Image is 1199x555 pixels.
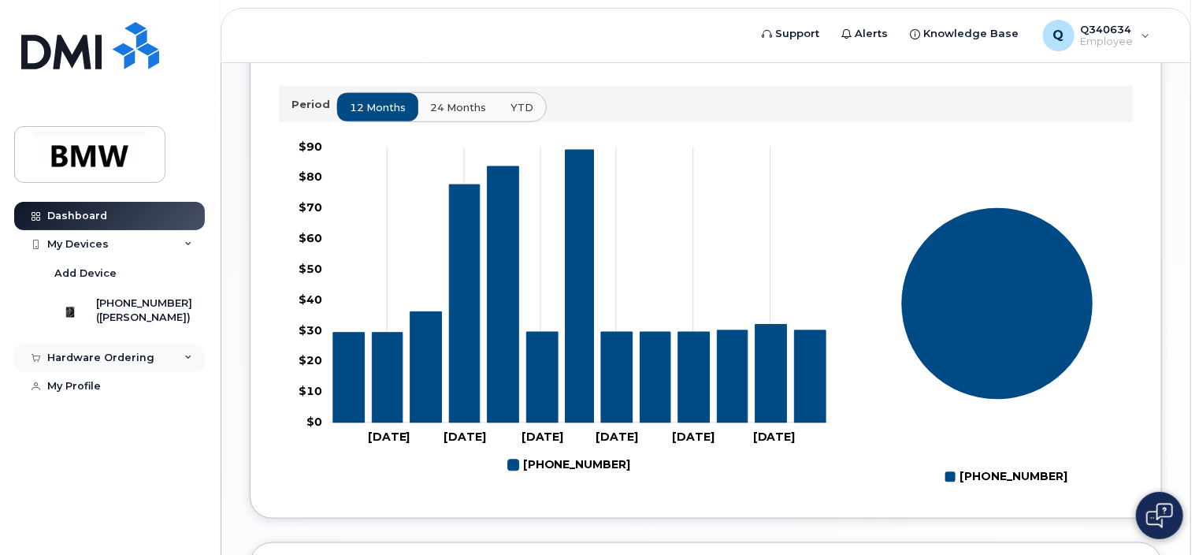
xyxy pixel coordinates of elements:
[291,97,336,112] p: Period
[856,26,889,42] span: Alerts
[508,453,631,479] g: Legend
[299,354,322,368] tspan: $20
[299,231,322,245] tspan: $60
[299,139,322,153] tspan: $90
[522,430,564,444] tspan: [DATE]
[299,292,322,307] tspan: $40
[752,18,831,50] a: Support
[299,169,322,184] tspan: $80
[945,464,1067,490] g: Legend
[299,200,322,214] tspan: $70
[510,100,533,115] span: YTD
[753,430,796,444] tspan: [DATE]
[1081,35,1134,48] span: Employee
[299,139,830,478] g: Chart
[900,207,1093,400] g: Series
[831,18,900,50] a: Alerts
[900,207,1093,490] g: Chart
[776,26,820,42] span: Support
[508,453,631,479] g: 201-312-8415
[596,430,639,444] tspan: [DATE]
[299,384,322,398] tspan: $10
[1146,503,1173,528] img: Open chat
[673,430,715,444] tspan: [DATE]
[1081,23,1134,35] span: Q340634
[306,415,322,429] tspan: $0
[333,150,826,423] g: 201-312-8415
[900,18,1030,50] a: Knowledge Base
[444,430,486,444] tspan: [DATE]
[299,323,322,337] tspan: $30
[1032,20,1161,51] div: Q340634
[367,430,410,444] tspan: [DATE]
[1053,26,1064,45] span: Q
[299,262,322,276] tspan: $50
[924,26,1019,42] span: Knowledge Base
[430,100,486,115] span: 24 months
